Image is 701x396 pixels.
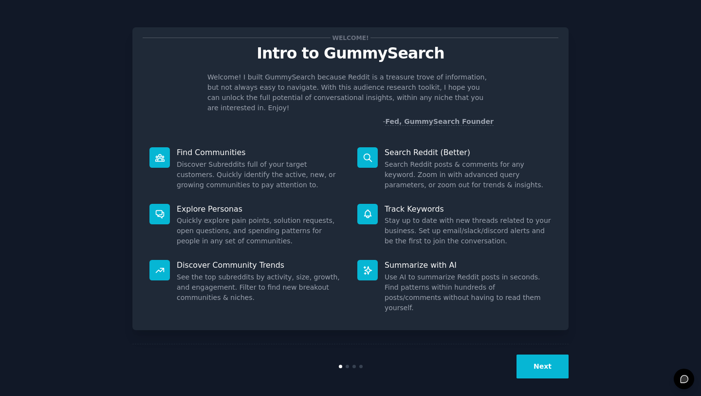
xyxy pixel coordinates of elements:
[385,159,552,190] dd: Search Reddit posts & comments for any keyword. Zoom in with advanced query parameters, or zoom o...
[385,216,552,246] dd: Stay up to date with new threads related to your business. Set up email/slack/discord alerts and ...
[385,260,552,270] p: Summarize with AI
[385,118,494,126] a: Fed, GummySearch Founder
[331,33,370,43] span: Welcome!
[207,72,494,113] p: Welcome! I built GummySearch because Reddit is a treasure trove of information, but not always ea...
[383,117,494,127] div: -
[517,355,569,378] button: Next
[177,147,344,158] p: Find Communities
[385,272,552,313] dd: Use AI to summarize Reddit posts in seconds. Find patterns within hundreds of posts/comments with...
[177,159,344,190] dd: Discover Subreddits full of your target customers. Quickly identify the active, new, or growing c...
[177,260,344,270] p: Discover Community Trends
[385,204,552,214] p: Track Keywords
[177,272,344,303] dd: See the top subreddits by activity, size, growth, and engagement. Filter to find new breakout com...
[177,204,344,214] p: Explore Personas
[143,45,558,62] p: Intro to GummySearch
[177,216,344,246] dd: Quickly explore pain points, solution requests, open questions, and spending patterns for people ...
[385,147,552,158] p: Search Reddit (Better)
